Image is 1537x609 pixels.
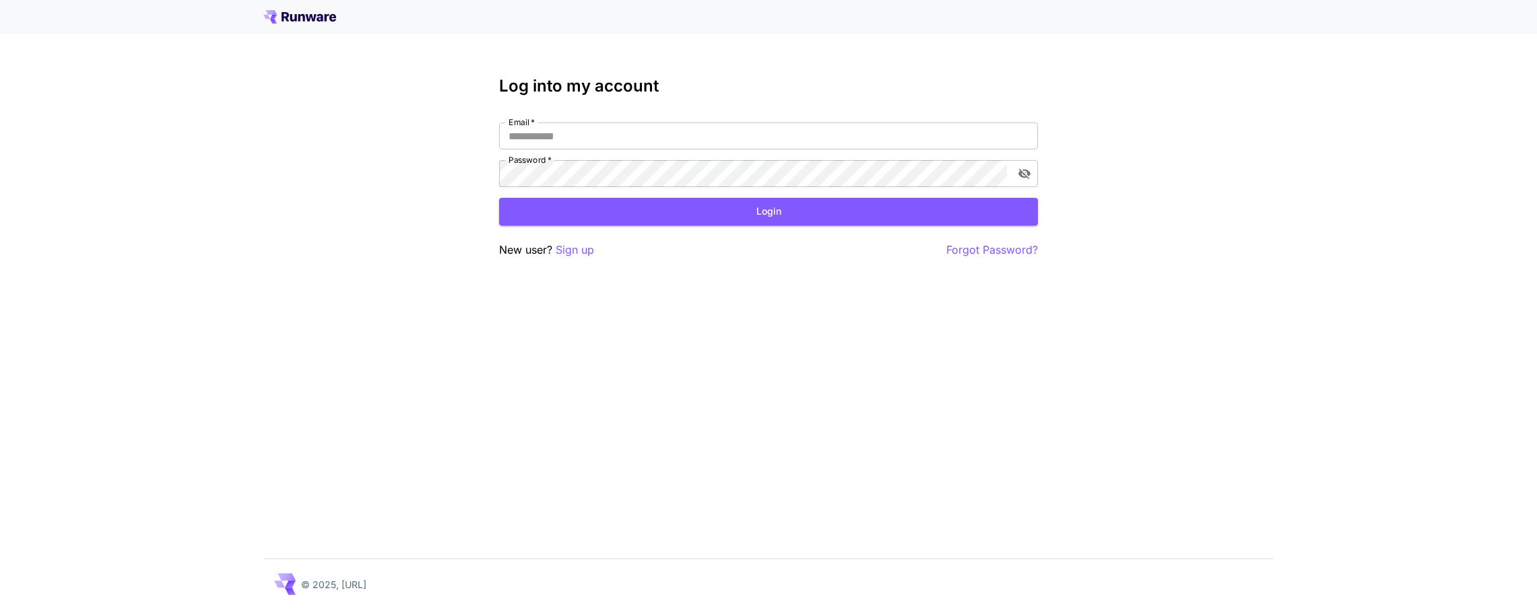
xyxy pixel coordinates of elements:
label: Password [509,154,552,166]
p: New user? [499,242,594,258]
button: Forgot Password? [946,242,1038,258]
p: © 2025, [URL] [301,577,366,592]
h3: Log into my account [499,77,1038,96]
label: Email [509,116,535,128]
button: Sign up [556,242,594,258]
button: Login [499,198,1038,225]
button: toggle password visibility [1012,162,1037,186]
